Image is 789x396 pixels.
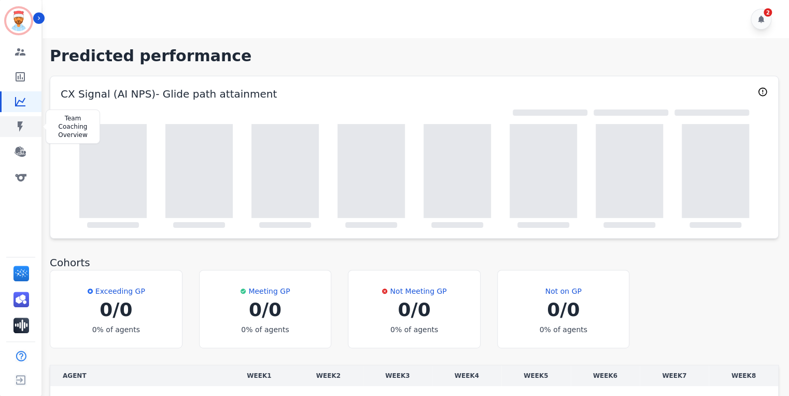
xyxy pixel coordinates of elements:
[63,299,170,320] h2: 0 / 0
[361,324,468,335] p: 0 % of agents
[764,8,772,17] div: 2
[390,283,446,299] h3: Not Meeting GP
[294,365,363,386] th: WEEK 2
[224,365,293,386] th: WEEK 1
[501,365,570,386] th: WEEK 5
[95,283,145,299] h3: Exceeding GP
[50,365,224,386] th: AGENT
[510,299,617,320] h2: 0 / 0
[640,365,709,386] th: WEEK 7
[212,324,319,335] p: 0 % of agents
[432,365,501,386] th: WEEK 4
[361,299,468,320] h2: 0 / 0
[6,8,31,33] img: Bordered avatar
[212,299,319,320] h2: 0 / 0
[61,87,277,101] h2: CX Signal (AI NPS) - Glide path attainment
[545,283,582,299] h3: Not on GP
[248,283,290,299] h3: Meeting GP
[709,365,778,386] th: WEEK 8
[63,324,170,335] p: 0 % of agents
[510,324,617,335] p: 0 % of agents
[50,255,779,270] h2: Cohorts
[363,365,432,386] th: WEEK 3
[571,365,640,386] th: WEEK 6
[50,47,779,65] h1: Predicted performance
